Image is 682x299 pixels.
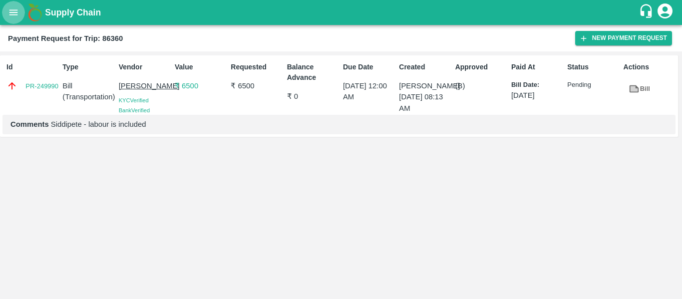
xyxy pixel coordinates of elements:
p: [DATE] 12:00 AM [343,80,395,103]
p: ₹ 6500 [231,80,283,91]
p: ₹ 6500 [175,80,227,91]
a: Supply Chain [45,5,639,19]
p: Id [6,62,58,72]
p: Bill [62,80,114,91]
p: Balance Advance [287,62,339,83]
b: Comments [10,120,49,128]
p: Siddipete - labour is included [10,119,668,130]
p: (B) [455,80,507,91]
button: open drawer [2,1,25,24]
p: Value [175,62,227,72]
b: Payment Request for Trip: 86360 [8,34,123,42]
p: Pending [567,80,619,90]
p: Approved [455,62,507,72]
p: [PERSON_NAME] [119,80,171,91]
p: ( Transportation ) [62,91,114,102]
span: KYC Verified [119,97,149,103]
p: Bill Date: [511,80,563,90]
p: Created [399,62,451,72]
button: New Payment Request [575,31,672,45]
p: Actions [624,62,676,72]
img: logo [25,2,45,22]
p: ₹ 0 [287,91,339,102]
span: Bank Verified [119,107,150,113]
p: Requested [231,62,283,72]
div: customer-support [639,3,656,21]
a: PR-249990 [25,81,58,91]
p: Paid At [511,62,563,72]
div: account of current user [656,2,674,23]
p: [PERSON_NAME] [399,80,451,91]
p: [DATE] [511,90,563,101]
p: Status [567,62,619,72]
p: Vendor [119,62,171,72]
p: [DATE] 08:13 AM [399,91,451,114]
p: Type [62,62,114,72]
b: Supply Chain [45,7,101,17]
p: Due Date [343,62,395,72]
a: Bill [624,80,656,98]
